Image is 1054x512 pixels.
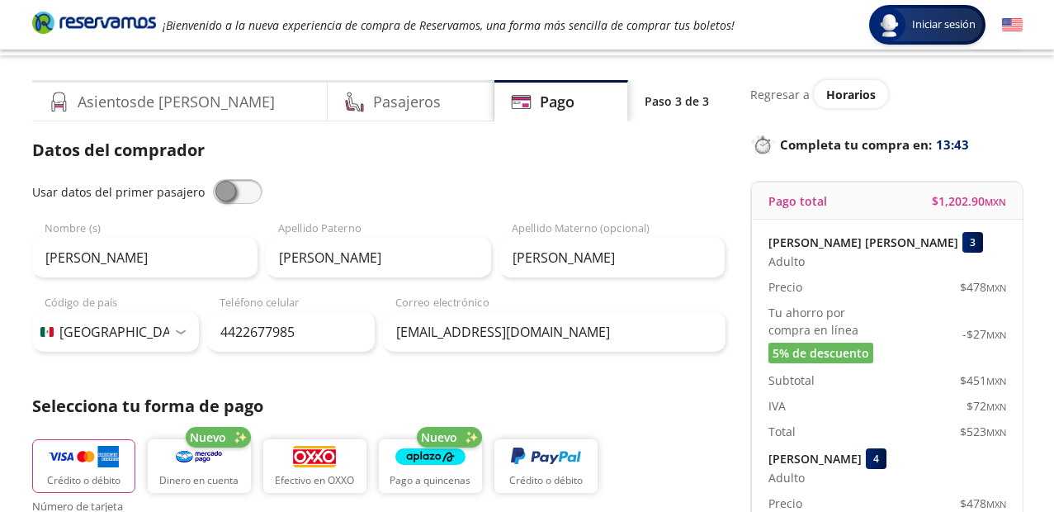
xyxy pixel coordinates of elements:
[1002,15,1023,36] button: English
[826,87,876,102] span: Horarios
[509,473,583,488] p: Crédito o débito
[373,91,441,113] h4: Pasajeros
[421,429,457,446] span: Nuevo
[207,311,375,353] input: Teléfono celular
[494,439,598,493] button: Crédito o débito
[932,192,1006,210] span: $ 1,202.90
[379,439,482,493] button: Pago a quincenas
[499,237,725,278] input: Apellido Materno (opcional)
[967,397,1006,415] span: $ 72
[750,133,1023,156] p: Completa tu compra en :
[32,138,726,163] p: Datos del comprador
[960,372,1006,389] span: $ 451
[986,498,1006,510] small: MXN
[905,17,982,33] span: Iniciar sesión
[768,304,887,339] p: Tu ahorro por compra en línea
[750,80,1023,108] div: Regresar a ver horarios
[768,372,815,389] p: Subtotal
[768,469,805,486] span: Adulto
[383,311,726,353] input: Correo electrónico
[40,327,54,337] img: MX
[275,473,354,488] p: Efectivo en OXXO
[960,495,1006,512] span: $ 478
[768,192,827,210] p: Pago total
[190,429,226,446] span: Nuevo
[768,397,786,415] p: IVA
[768,278,802,296] p: Precio
[645,92,709,110] p: Paso 3 de 3
[47,473,121,488] p: Crédito o débito
[32,439,135,493] button: Crédito o débito
[32,10,156,40] a: Brand Logo
[986,282,1006,294] small: MXN
[985,196,1006,208] small: MXN
[32,184,205,200] span: Usar datos del primer pasajero
[960,278,1006,296] span: $ 478
[32,237,258,278] input: Nombre (s)
[263,439,366,493] button: Efectivo en OXXO
[768,253,805,270] span: Adulto
[768,495,802,512] p: Precio
[540,91,574,113] h4: Pago
[159,473,239,488] p: Dinero en cuenta
[986,401,1006,413] small: MXN
[986,329,1006,341] small: MXN
[32,10,156,35] i: Brand Logo
[163,17,735,33] em: ¡Bienvenido a la nueva experiencia de compra de Reservamos, una forma más sencilla de comprar tus...
[768,423,796,440] p: Total
[768,234,958,251] p: [PERSON_NAME] [PERSON_NAME]
[32,394,726,419] p: Selecciona tu forma de pago
[958,416,1037,495] iframe: Messagebird Livechat Widget
[962,232,983,253] div: 3
[773,344,869,362] span: 5% de descuento
[266,237,491,278] input: Apellido Paterno
[962,325,1006,343] span: -$ 27
[78,91,275,113] h4: Asientos de [PERSON_NAME]
[986,375,1006,387] small: MXN
[390,473,470,488] p: Pago a quincenas
[936,135,969,154] span: 13:43
[866,448,886,469] div: 4
[768,450,862,467] p: [PERSON_NAME]
[148,439,251,493] button: Dinero en cuenta
[750,86,810,103] p: Regresar a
